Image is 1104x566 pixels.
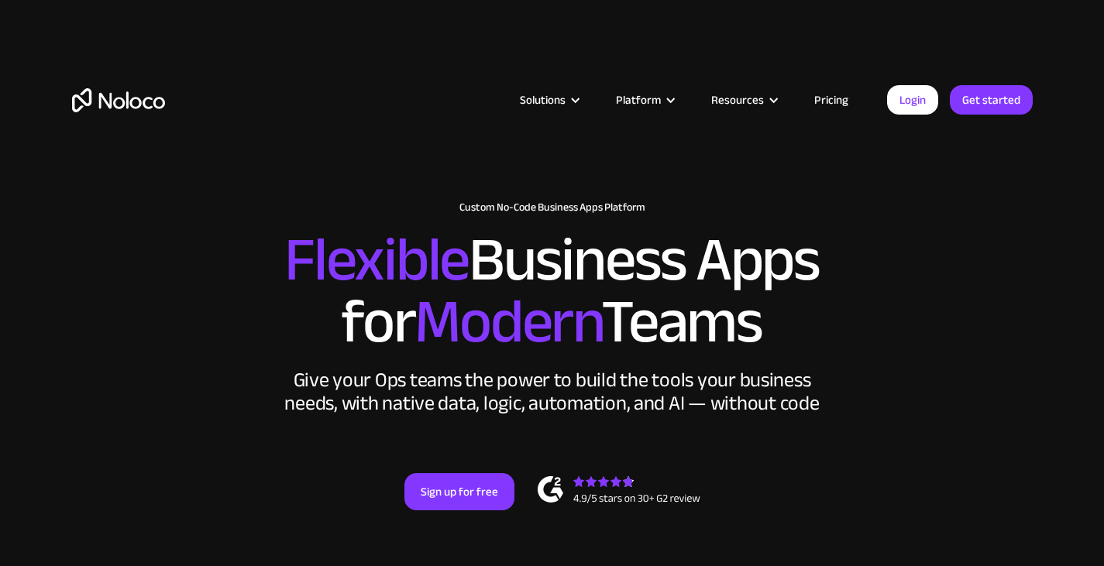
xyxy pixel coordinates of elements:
[72,229,1033,353] h2: Business Apps for Teams
[887,85,938,115] a: Login
[281,369,824,415] div: Give your Ops teams the power to build the tools your business needs, with native data, logic, au...
[72,88,165,112] a: home
[72,201,1033,214] h1: Custom No-Code Business Apps Platform
[692,90,795,110] div: Resources
[500,90,597,110] div: Solutions
[520,90,566,110] div: Solutions
[597,90,692,110] div: Platform
[795,90,868,110] a: Pricing
[950,85,1033,115] a: Get started
[616,90,661,110] div: Platform
[404,473,514,510] a: Sign up for free
[284,202,469,317] span: Flexible
[414,264,601,379] span: Modern
[711,90,764,110] div: Resources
